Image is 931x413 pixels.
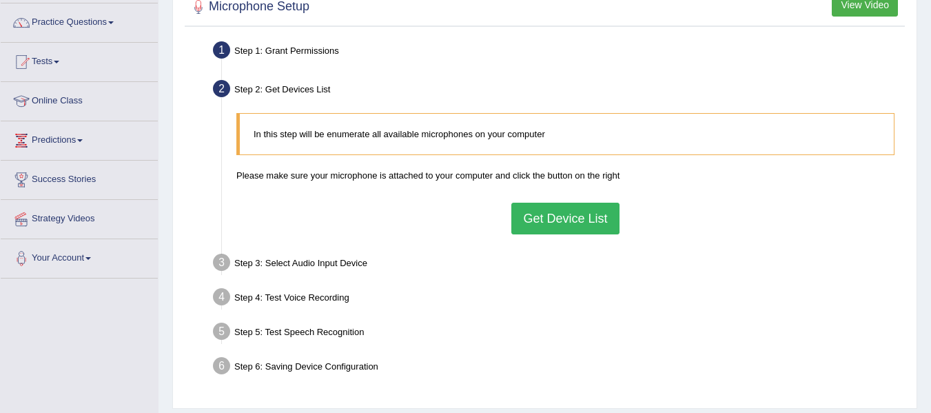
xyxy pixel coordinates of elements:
div: Step 3: Select Audio Input Device [207,250,910,280]
div: Step 1: Grant Permissions [207,37,910,68]
a: Success Stories [1,161,158,195]
a: Practice Questions [1,3,158,38]
button: Get Device List [511,203,619,234]
a: Your Account [1,239,158,274]
a: Predictions [1,121,158,156]
a: Tests [1,43,158,77]
blockquote: In this step will be enumerate all available microphones on your computer [236,113,894,155]
div: Step 4: Test Voice Recording [207,284,910,314]
p: Please make sure your microphone is attached to your computer and click the button on the right [236,169,894,182]
div: Step 2: Get Devices List [207,76,910,106]
div: Step 6: Saving Device Configuration [207,353,910,383]
a: Online Class [1,82,158,117]
a: Strategy Videos [1,200,158,234]
div: Step 5: Test Speech Recognition [207,319,910,349]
